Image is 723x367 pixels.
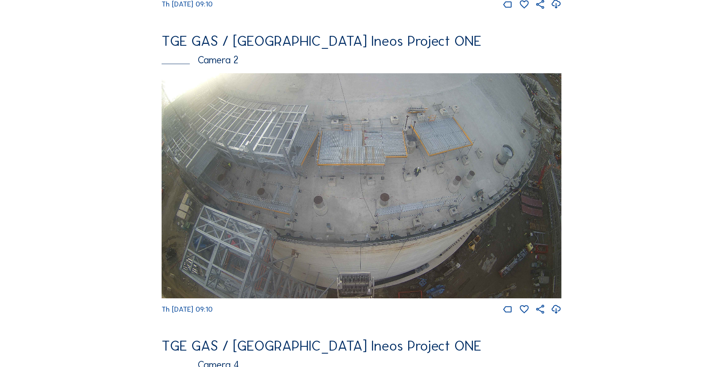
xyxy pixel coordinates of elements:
[162,55,561,65] div: Camera 2
[162,305,213,314] span: Th [DATE] 09:10
[162,34,561,48] div: TGE GAS / [GEOGRAPHIC_DATA] Ineos Project ONE
[162,339,561,353] div: TGE GAS / [GEOGRAPHIC_DATA] Ineos Project ONE
[162,73,561,298] img: Image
